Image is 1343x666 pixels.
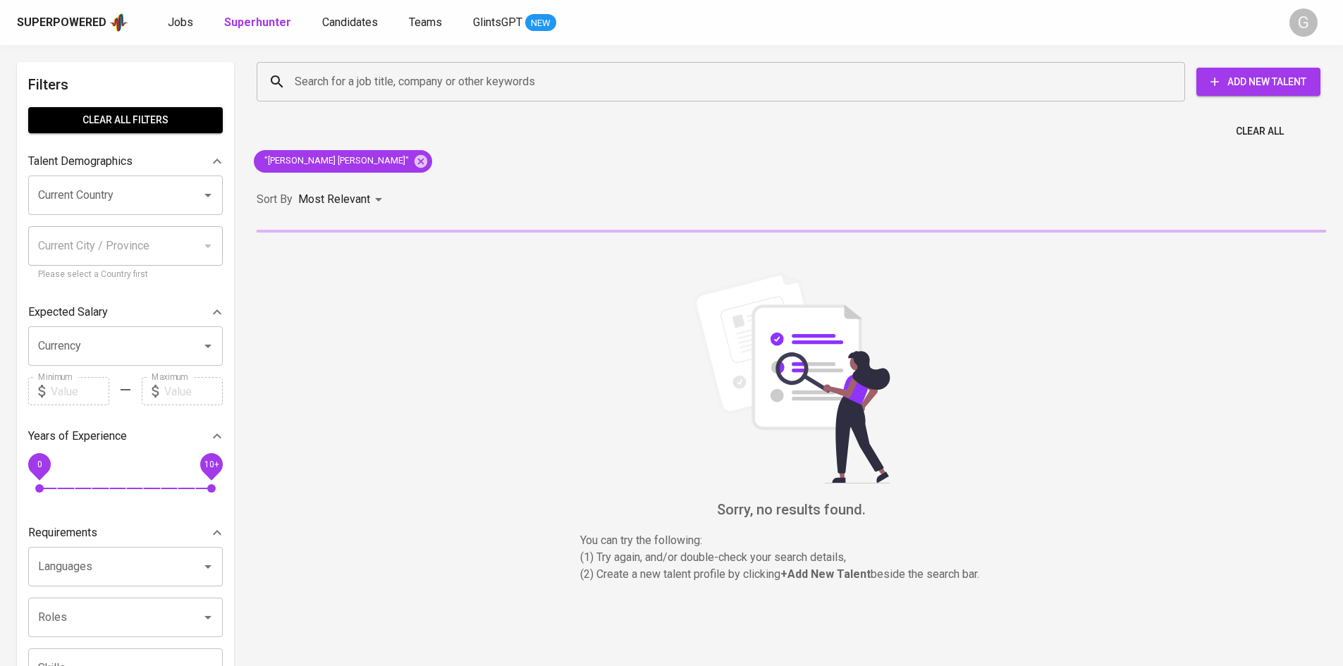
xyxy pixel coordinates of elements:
[257,498,1326,521] h6: Sorry, no results found.
[224,14,294,32] a: Superhunter
[28,519,223,547] div: Requirements
[17,12,128,33] a: Superpoweredapp logo
[28,107,223,133] button: Clear All filters
[28,304,108,321] p: Expected Salary
[580,566,1003,583] p: (2) Create a new talent profile by clicking beside the search bar.
[1236,123,1284,140] span: Clear All
[39,111,211,129] span: Clear All filters
[322,16,378,29] span: Candidates
[164,377,223,405] input: Value
[780,567,871,581] b: + Add New Talent
[224,16,291,29] b: Superhunter
[254,154,417,168] span: "[PERSON_NAME] [PERSON_NAME]"
[51,377,109,405] input: Value
[298,187,387,213] div: Most Relevant
[298,191,370,208] p: Most Relevant
[168,16,193,29] span: Jobs
[473,14,556,32] a: GlintsGPT NEW
[17,15,106,31] div: Superpowered
[525,16,556,30] span: NEW
[580,549,1003,566] p: (1) Try again, and/or double-check your search details,
[198,336,218,356] button: Open
[37,460,42,469] span: 0
[1289,8,1318,37] div: G
[1196,68,1320,96] button: Add New Talent
[409,14,445,32] a: Teams
[28,147,223,175] div: Talent Demographics
[28,422,223,450] div: Years of Experience
[198,185,218,205] button: Open
[28,524,97,541] p: Requirements
[257,191,293,208] p: Sort By
[409,16,442,29] span: Teams
[254,150,432,173] div: "[PERSON_NAME] [PERSON_NAME]"
[1230,118,1289,144] button: Clear All
[198,608,218,627] button: Open
[28,73,223,96] h6: Filters
[580,532,1003,549] p: You can try the following :
[38,268,213,282] p: Please select a Country first
[28,153,133,170] p: Talent Demographics
[322,14,381,32] a: Candidates
[109,12,128,33] img: app logo
[686,272,897,483] img: file_searching.svg
[168,14,196,32] a: Jobs
[28,428,127,445] p: Years of Experience
[28,298,223,326] div: Expected Salary
[1208,73,1309,91] span: Add New Talent
[198,557,218,576] button: Open
[473,16,522,29] span: GlintsGPT
[204,460,219,469] span: 10+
